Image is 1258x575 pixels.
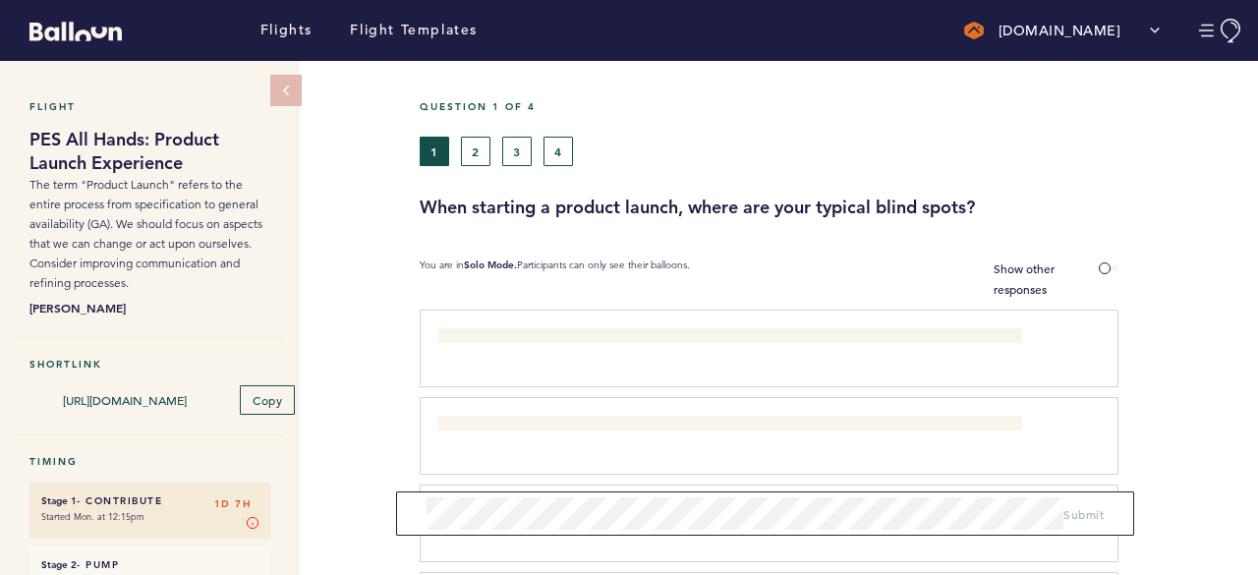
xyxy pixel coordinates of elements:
[954,11,1171,50] button: [DOMAIN_NAME]
[29,177,262,290] span: The term "Product Launch" refers to the entire process from specification to general availability...
[260,20,313,41] a: Flights
[29,455,270,468] h5: Timing
[420,196,1243,219] h3: When starting a product launch, where are your typical blind spots?
[461,137,490,166] button: 2
[29,298,270,317] b: [PERSON_NAME]
[1063,506,1104,522] span: Submit
[420,137,449,166] button: 1
[1063,504,1104,524] button: Submit
[41,558,77,571] small: Stage 2
[15,20,122,40] a: Balloon
[41,558,258,571] h6: - Pump
[464,259,517,271] b: Solo Mode.
[41,494,258,507] h6: - Contribute
[29,128,270,175] h1: PES All Hands: Product Launch Experience
[438,418,921,433] span: Having to research and look through the spec as CORE tends to be left out on a lot of them.
[420,259,690,300] p: You are in Participants can only see their balloons.
[41,510,144,523] time: Started Mon. at 12:15pm
[999,21,1121,40] p: [DOMAIN_NAME]
[350,20,478,41] a: Flight Templates
[214,494,252,514] span: 1D 7H
[29,22,122,41] svg: Balloon
[420,100,1243,113] h5: Question 1 of 4
[438,330,668,346] span: What the GA date is and why it was chosen.
[253,392,282,408] span: Copy
[1199,19,1243,43] button: Manage Account
[240,385,295,415] button: Copy
[29,358,270,371] h5: Shortlink
[543,137,573,166] button: 4
[994,260,1055,297] span: Show other responses
[41,494,77,507] small: Stage 1
[29,100,270,113] h5: Flight
[502,137,532,166] button: 3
